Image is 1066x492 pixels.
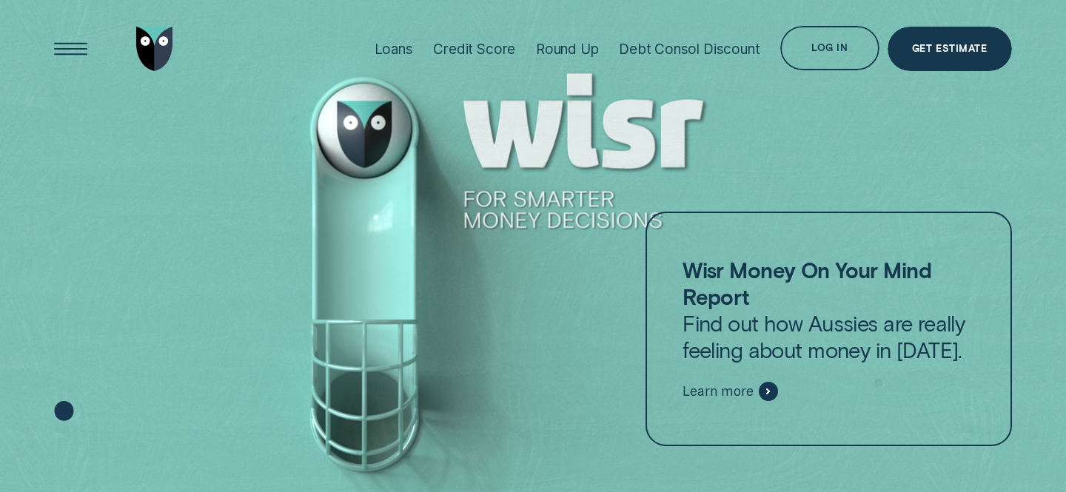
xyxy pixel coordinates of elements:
div: Round Up [536,41,599,58]
a: Get Estimate [888,27,1012,71]
div: Loans [375,41,413,58]
div: Credit Score [433,41,515,58]
button: Log in [780,26,879,70]
button: Open Menu [49,27,93,71]
span: Learn more [683,383,753,400]
a: Wisr Money On Your Mind ReportFind out how Aussies are really feeling about money in [DATE].Learn... [646,212,1011,447]
div: Debt Consol Discount [619,41,760,58]
img: Wisr [136,27,173,71]
strong: Wisr Money On Your Mind Report [683,257,931,309]
p: Find out how Aussies are really feeling about money in [DATE]. [683,257,974,363]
